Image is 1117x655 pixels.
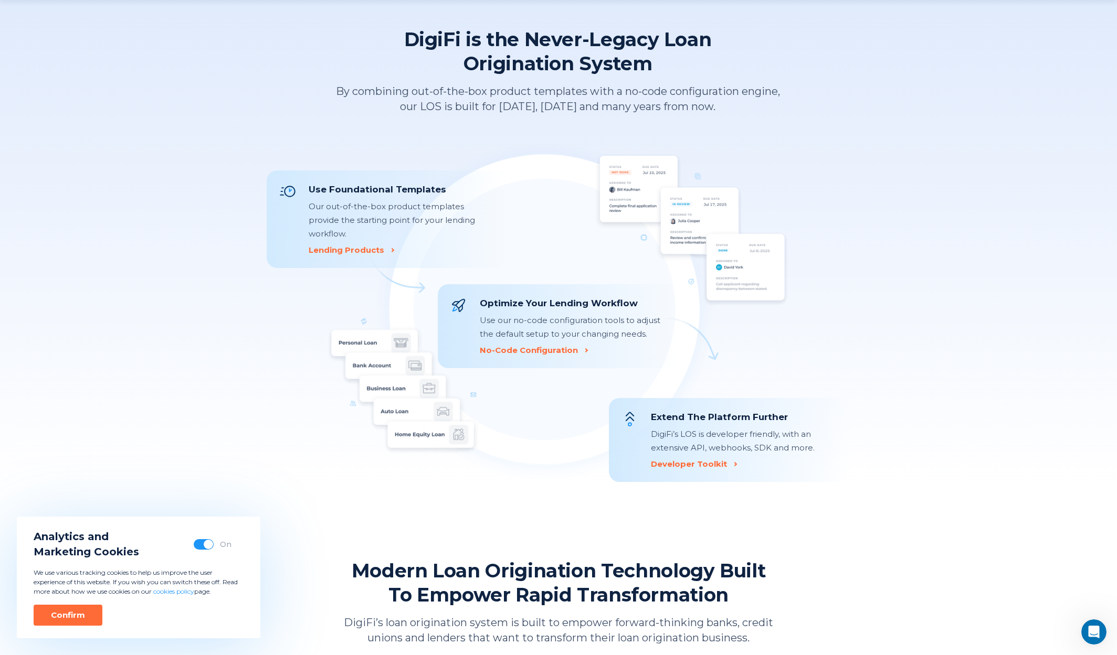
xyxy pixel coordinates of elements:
span: DigiFi is the Never-Legacy Loan [404,27,712,51]
a: No-Code Configuration [480,345,666,356]
p: To Empower Rapid Transformation [352,559,766,607]
span: Modern Loan Origination Technology Built [352,559,766,583]
p: DigiFi’s loan origination system is built to empower forward-thinking banks, credit unions and le... [330,615,787,646]
div: Our out-of-the-box product templates provide the starting point for your lending workflow. [309,200,494,241]
span: Origination System [404,51,712,76]
span: Analytics and [34,529,139,544]
div: Use our no-code configuration tools to adjust the default setup to your changing needs. [480,314,666,341]
p: By combining out-of-the-box product templates with a no-code configuration engine, our LOS is bui... [330,84,786,114]
span: Marketing Cookies [34,544,139,560]
div: Developer Toolkit [651,459,727,469]
iframe: Intercom live chat [1081,619,1107,645]
div: Confirm [51,610,85,620]
div: Use Foundational Templates [309,183,494,196]
img: Best Features [326,137,790,485]
a: Lending Products [309,245,494,255]
button: Confirm [34,605,102,626]
div: Extend The Platform Further [651,411,837,423]
a: cookies policy [153,587,194,595]
div: Lending Products [309,245,384,255]
div: DigiFi’s LOS is developer friendly, with an extensive API, webhooks, SDK and more. [651,427,837,455]
div: Optimize Your Lending Workflow [480,297,666,309]
p: We use various tracking cookies to help us improve the user experience of this website. If you wi... [34,568,244,596]
a: Developer Toolkit [651,459,837,469]
div: No-Code Configuration [480,345,578,356]
div: On [220,539,231,550]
